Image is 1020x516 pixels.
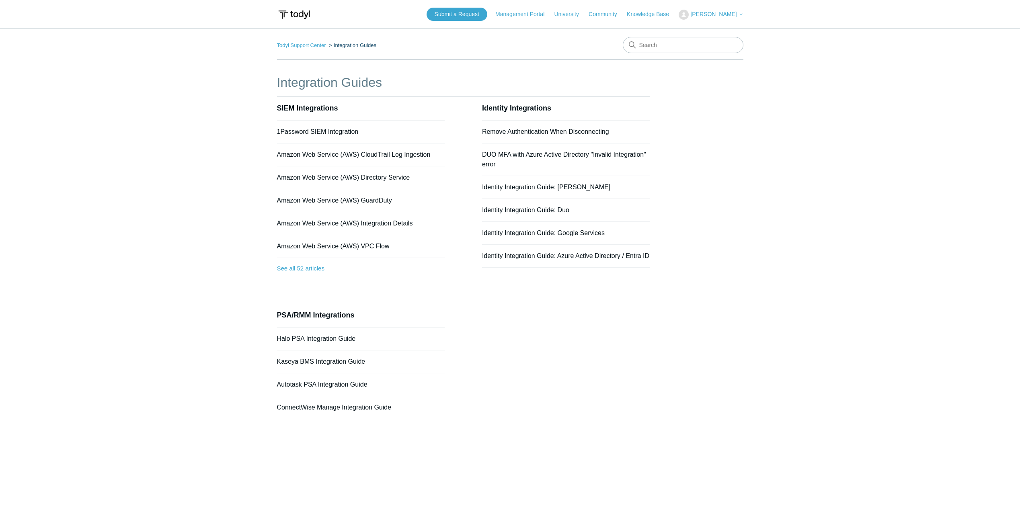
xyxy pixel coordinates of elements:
a: DUO MFA with Azure Active Directory "Invalid Integration" error [482,151,646,168]
img: Todyl Support Center Help Center home page [277,7,311,22]
a: Community [589,10,625,18]
li: Integration Guides [327,42,376,48]
a: University [554,10,587,18]
a: Autotask PSA Integration Guide [277,381,367,388]
a: PSA/RMM Integrations [277,311,355,319]
a: Identity Integration Guide: [PERSON_NAME] [482,184,610,190]
span: [PERSON_NAME] [690,11,737,17]
a: Submit a Request [427,8,487,21]
button: [PERSON_NAME] [679,10,743,20]
a: Amazon Web Service (AWS) Directory Service [277,174,410,181]
input: Search [623,37,743,53]
h1: Integration Guides [277,73,650,92]
a: Kaseya BMS Integration Guide [277,358,365,365]
a: Todyl Support Center [277,42,326,48]
a: Identity Integrations [482,104,551,112]
a: Identity Integration Guide: Google Services [482,229,605,236]
a: Knowledge Base [627,10,677,18]
a: Amazon Web Service (AWS) CloudTrail Log Ingestion [277,151,431,158]
a: SIEM Integrations [277,104,338,112]
a: Identity Integration Guide: Azure Active Directory / Entra ID [482,252,649,259]
a: Amazon Web Service (AWS) VPC Flow [277,243,390,250]
a: See all 52 articles [277,258,445,279]
a: Halo PSA Integration Guide [277,335,356,342]
a: Identity Integration Guide: Duo [482,207,569,213]
a: Remove Authentication When Disconnecting [482,128,609,135]
a: Amazon Web Service (AWS) GuardDuty [277,197,392,204]
a: Management Portal [495,10,552,18]
a: ConnectWise Manage Integration Guide [277,404,392,411]
li: Todyl Support Center [277,42,328,48]
a: 1Password SIEM Integration [277,128,359,135]
a: Amazon Web Service (AWS) Integration Details [277,220,413,227]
